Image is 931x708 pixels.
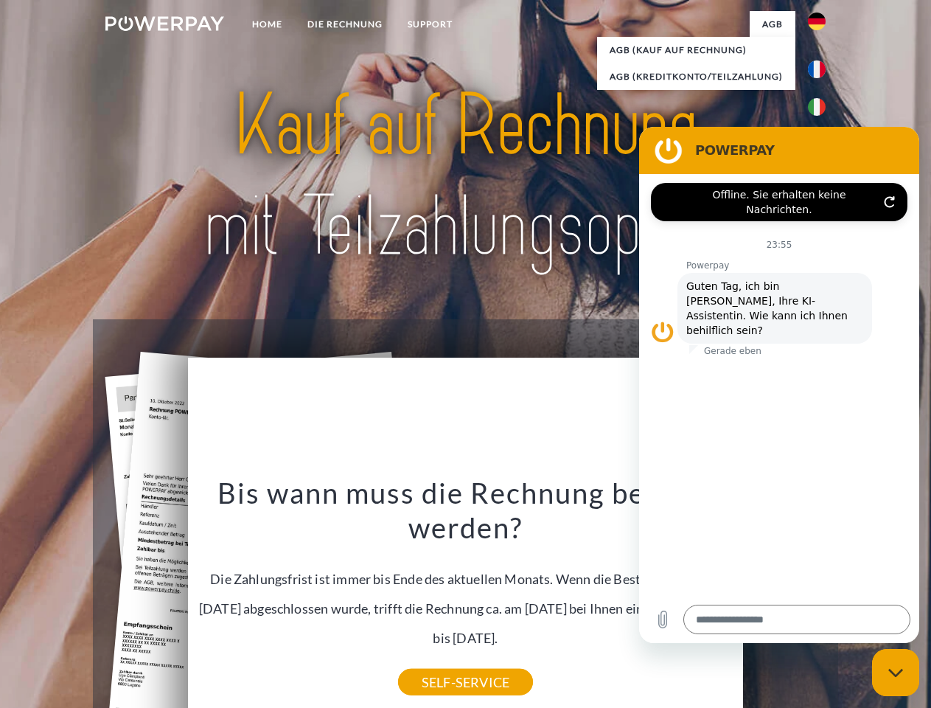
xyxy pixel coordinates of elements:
a: DIE RECHNUNG [295,11,395,38]
h3: Bis wann muss die Rechnung bezahlt werden? [197,475,735,546]
img: it [808,98,826,116]
a: Home [240,11,295,38]
a: AGB (Kreditkonto/Teilzahlung) [597,63,795,90]
iframe: Messaging-Fenster [639,127,919,643]
div: Die Zahlungsfrist ist immer bis Ende des aktuellen Monats. Wenn die Bestellung z.B. am [DATE] abg... [197,475,735,682]
a: AGB (Kauf auf Rechnung) [597,37,795,63]
a: agb [750,11,795,38]
img: fr [808,60,826,78]
img: title-powerpay_de.svg [141,71,790,282]
img: logo-powerpay-white.svg [105,16,224,31]
img: de [808,13,826,30]
iframe: Schaltfläche zum Öffnen des Messaging-Fensters; Konversation läuft [872,649,919,696]
a: SELF-SERVICE [398,669,533,695]
a: SUPPORT [395,11,465,38]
